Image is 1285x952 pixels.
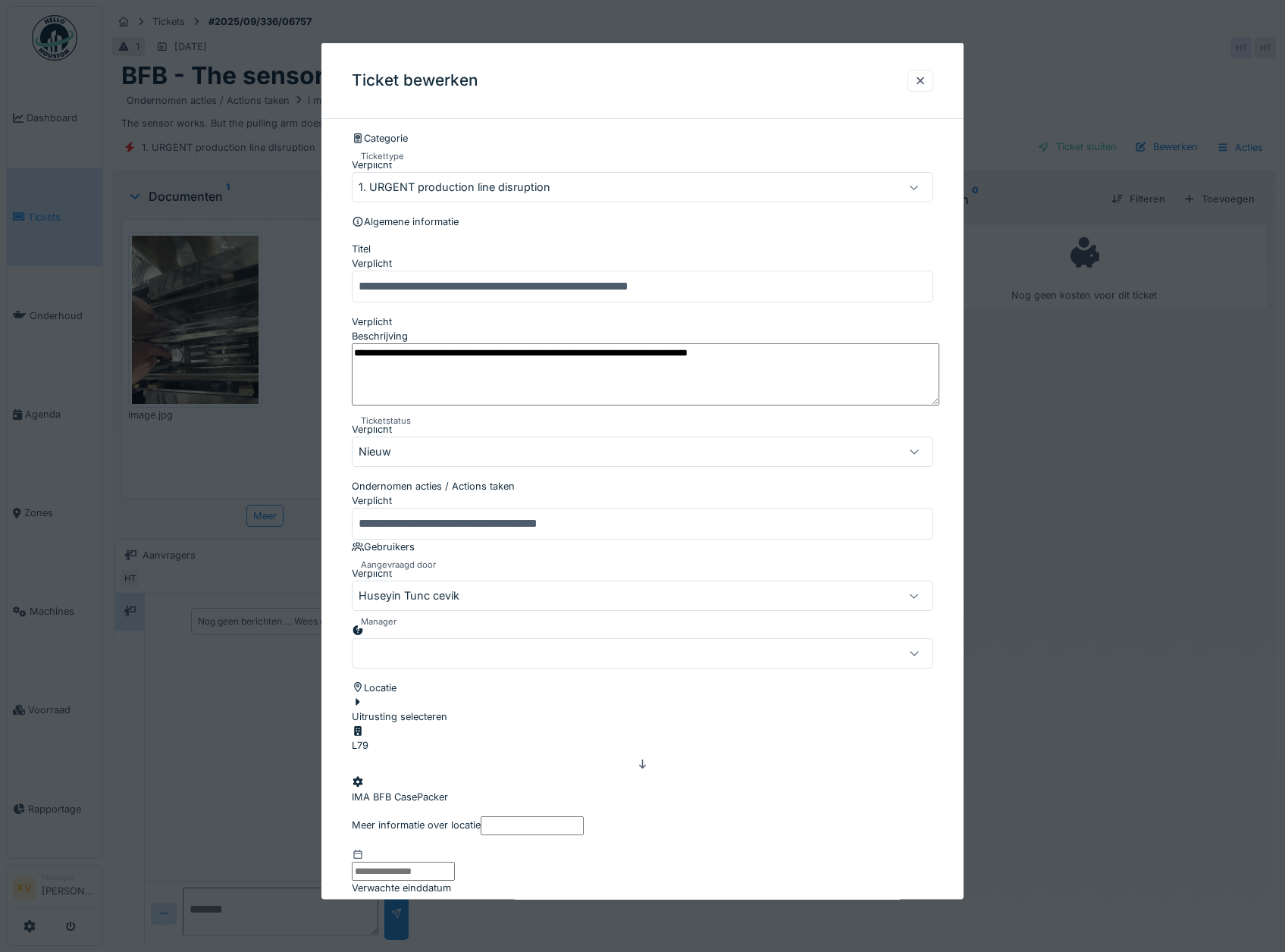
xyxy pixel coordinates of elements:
label: Verwachte einddatum [352,881,451,895]
div: Nieuw [359,443,391,459]
div: Algemene informatie [352,215,934,229]
label: Meer informatie over locatie [352,817,481,831]
div: Locatie [352,680,934,694]
label: Ondernomen acties / Actions taken [352,478,515,493]
div: Uitrusting selecteren [352,694,447,723]
label: Ticketstatus [358,414,414,427]
label: Beschrijving [352,329,408,343]
div: Categorie [352,131,934,146]
div: IMA BFB CasePacker [352,789,448,803]
div: Verplicht [352,314,934,328]
div: Verplicht [352,421,934,436]
label: Manager [358,615,400,628]
label: Titel [352,241,371,255]
div: Verplicht [352,255,934,270]
h3: Ticket bewerken [352,71,478,90]
div: Verplicht [352,493,934,507]
div: Verplicht [352,158,934,172]
div: Gebruikers [352,540,934,554]
div: Huseyin Tunc cevik [359,587,459,604]
label: Aangevraagd door [358,559,439,572]
div: L79 [352,738,370,753]
div: 1. URGENT production line disruption [359,179,550,196]
div: Verplicht [352,566,934,581]
label: Tickettype [358,150,407,163]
